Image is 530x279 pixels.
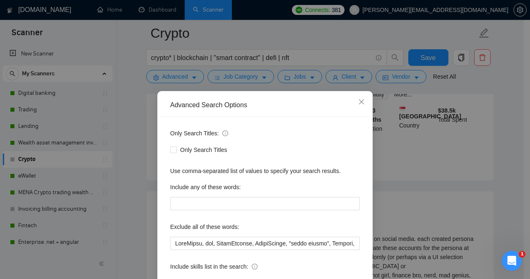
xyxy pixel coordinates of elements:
[170,220,239,233] label: Exclude all of these words:
[358,99,365,105] span: close
[170,166,360,176] div: Use comma-separated list of values to specify your search results.
[170,180,241,194] label: Include any of these words:
[170,129,228,138] span: Only Search Titles:
[177,145,231,154] span: Only Search Titles
[170,101,360,110] div: Advanced Search Options
[350,91,373,113] button: Close
[502,251,522,271] iframe: Intercom live chat
[519,251,525,257] span: 1
[222,130,228,136] span: info-circle
[252,264,258,269] span: info-circle
[170,262,258,271] span: Include skills list in the search:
